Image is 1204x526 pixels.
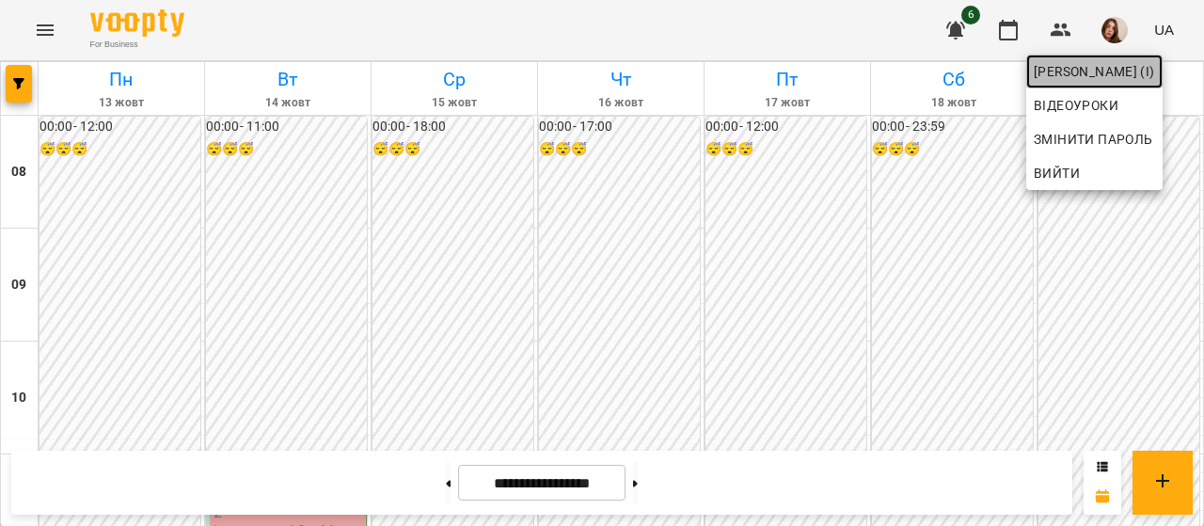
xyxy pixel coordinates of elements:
[1034,128,1155,151] span: Змінити пароль
[1026,156,1163,190] button: Вийти
[1034,94,1118,117] span: Відеоуроки
[1034,162,1080,184] span: Вийти
[1034,60,1155,83] span: [PERSON_NAME] (і)
[1026,122,1163,156] a: Змінити пароль
[1026,55,1163,88] a: [PERSON_NAME] (і)
[1026,88,1126,122] a: Відеоуроки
